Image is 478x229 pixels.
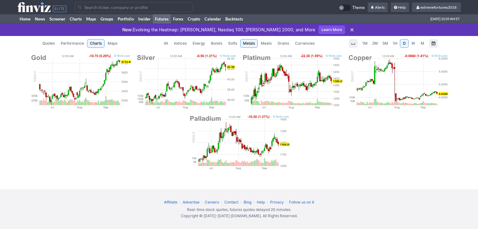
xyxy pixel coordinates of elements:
[318,25,345,34] a: Learn More
[200,200,204,204] span: •
[278,40,289,47] span: Grains
[115,14,136,24] a: Portfolio
[171,39,190,48] a: Indices
[368,2,388,12] a: Alerts
[400,39,409,48] a: D
[266,200,269,204] span: •
[243,40,255,47] span: Metals
[360,39,370,48] a: 1M
[429,39,438,48] button: Range
[30,54,131,110] img: Gold Chart Daily
[275,39,292,48] a: Grains
[349,39,358,48] button: Interval
[421,41,424,46] span: M
[409,39,418,48] a: W
[68,14,84,24] a: Charts
[347,54,448,110] img: Copper Chart Daily
[418,39,427,48] a: M
[261,40,272,47] span: Meats
[380,39,390,48] a: 5M
[228,40,237,47] span: Softs
[240,39,258,48] a: Metals
[412,2,461,12] a: extremefortunes2018
[258,39,274,48] a: Meats
[223,14,245,24] a: Backtests
[122,27,133,32] span: New:
[193,40,205,47] span: Energy
[87,39,105,48] a: Charts
[84,14,98,24] a: Maps
[372,41,378,46] span: 2M
[411,41,415,46] span: W
[292,39,317,48] a: Currencies
[164,200,177,204] a: Affiliate
[220,200,223,204] span: •
[183,200,199,204] a: Advertise
[40,39,58,48] a: Quotes
[211,40,222,47] span: Bonds
[239,200,243,204] span: •
[136,14,153,24] a: Insider
[161,39,171,48] a: All
[75,2,193,12] input: Search
[164,40,168,47] span: All
[208,39,225,48] a: Bonds
[42,40,55,47] span: Quotes
[90,40,102,47] span: Charts
[270,200,284,204] a: Privacy
[295,40,315,47] span: Currencies
[174,40,187,47] span: Indices
[105,39,120,48] a: Maps
[430,14,460,24] span: [DATE] 10:09 AM ET
[403,41,406,46] span: D
[420,5,457,10] span: extremefortunes2018
[257,200,265,204] a: Help
[289,200,314,204] a: Follow us on X
[171,14,185,24] a: Forex
[190,39,208,48] a: Energy
[205,200,219,204] a: Careers
[136,54,237,110] img: Silver Chart Daily
[370,39,380,48] a: 2M
[338,4,365,11] a: Theme
[17,14,33,24] a: Home
[362,41,368,46] span: 1M
[61,40,84,47] span: Performance
[47,14,68,24] a: Screener
[393,41,397,46] span: 1H
[178,200,182,204] span: •
[58,39,87,48] a: Performance
[185,14,202,24] a: Crypto
[98,14,115,24] a: Groups
[352,4,365,11] span: Theme
[285,200,288,204] span: •
[391,2,409,12] a: Help
[108,40,117,47] span: Maps
[189,115,289,170] img: Palladium Chart Daily
[391,39,400,48] a: 1H
[153,14,171,24] a: Futures
[252,200,256,204] span: •
[382,41,388,46] span: 5M
[225,39,240,48] a: Softs
[224,200,238,204] a: Contact
[122,27,315,33] p: Evolving the Heatmap: [PERSON_NAME], Nasdaq 100, [PERSON_NAME] 2000, and More
[244,200,251,204] a: Blog
[33,14,47,24] a: News
[241,54,342,110] img: Platinum Chart Daily
[202,14,223,24] a: Calendar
